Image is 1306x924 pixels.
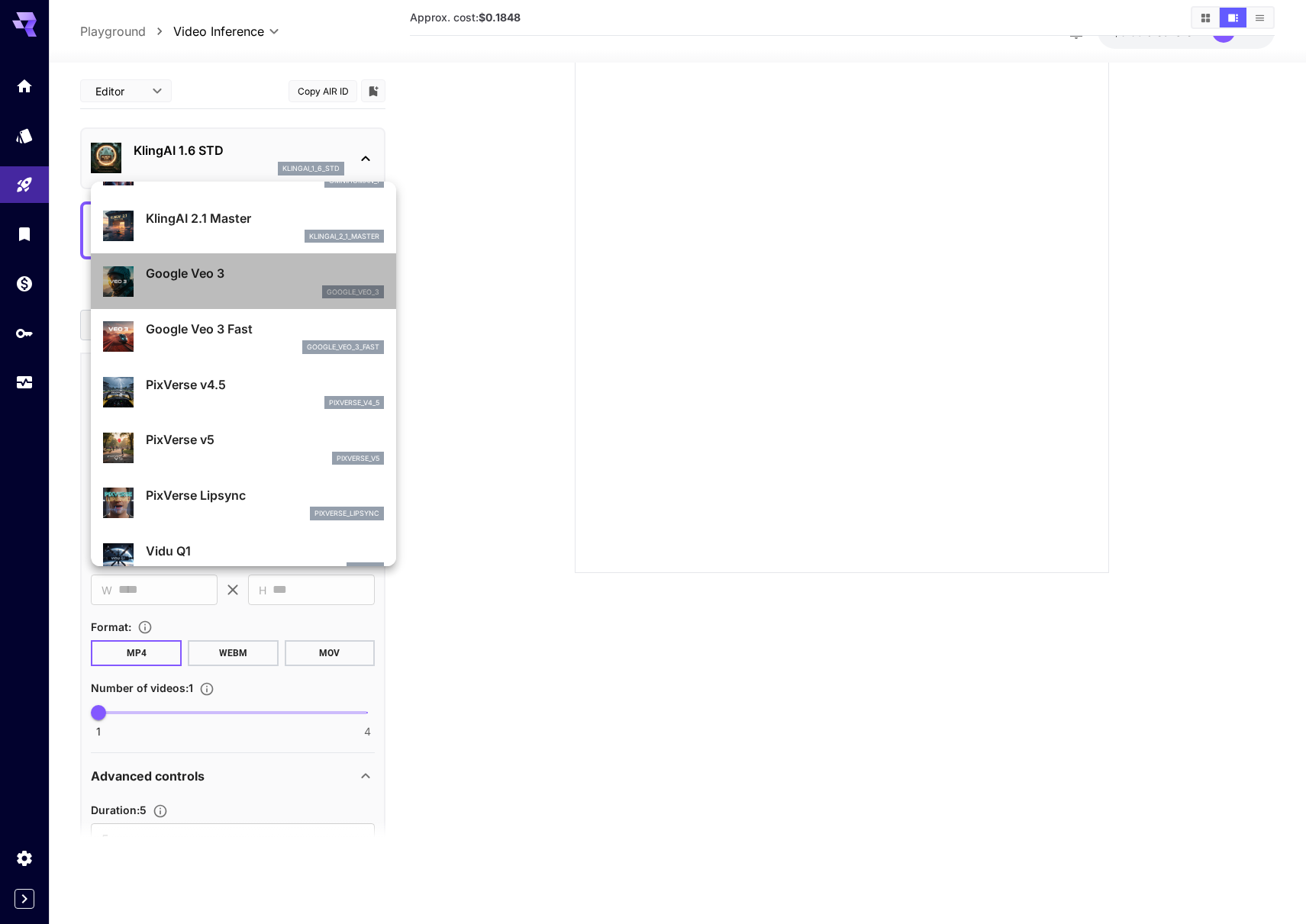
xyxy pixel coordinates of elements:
p: Google Veo 3 [146,264,384,282]
p: Vidu Q1 [146,542,384,560]
p: PixVerse Lipsync [146,486,384,504]
p: PixVerse v4.5 [146,375,384,394]
div: KlingAI 2.1 Masterklingai_2_1_master [103,203,384,250]
p: pixverse_v5 [337,453,379,464]
div: PixVerse Lipsyncpixverse_lipsync [103,480,384,526]
p: google_veo_3 [327,287,379,298]
p: google_veo_3_fast [307,342,379,353]
div: Google Veo 3google_veo_3 [103,258,384,304]
p: pixverse_v4_5 [329,398,379,408]
div: PixVerse v4.5pixverse_v4_5 [103,369,384,416]
p: PixVerse v5 [146,430,384,449]
p: klingai_2_1_master [309,231,379,242]
div: Google Veo 3 Fastgoogle_veo_3_fast [103,314,384,360]
p: Google Veo 3 Fast [146,320,384,338]
p: vidu_q1 [351,564,379,575]
div: Vidu Q1vidu_q1 [103,536,384,582]
p: KlingAI 2.1 Master [146,209,384,227]
div: PixVerse v5pixverse_v5 [103,424,384,471]
p: pixverse_lipsync [314,508,379,519]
